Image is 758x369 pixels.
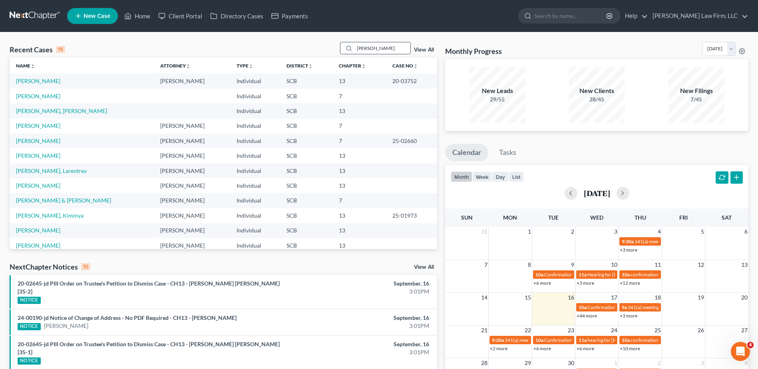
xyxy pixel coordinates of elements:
[622,272,630,278] span: 10a
[56,46,65,53] div: 15
[700,227,705,236] span: 5
[620,313,637,319] a: +3 more
[577,280,594,286] a: +3 more
[230,238,281,253] td: Individual
[610,293,618,302] span: 17
[620,247,637,253] a: +3 more
[386,133,437,148] td: 25-02660
[527,227,532,236] span: 1
[160,63,191,69] a: Attorneyunfold_more
[154,178,230,193] td: [PERSON_NAME]
[230,133,281,148] td: Individual
[577,345,594,351] a: +6 more
[579,272,587,278] span: 11a
[230,89,281,103] td: Individual
[18,323,41,330] div: NOTICE
[280,133,332,148] td: SCB
[16,182,60,189] a: [PERSON_NAME]
[332,103,386,118] td: 13
[332,193,386,208] td: 7
[697,260,705,270] span: 12
[16,227,60,234] a: [PERSON_NAME]
[230,103,281,118] td: Individual
[230,208,281,223] td: Individual
[280,193,332,208] td: SCB
[470,86,525,95] div: New Leads
[16,122,60,129] a: [PERSON_NAME]
[16,212,84,219] a: [PERSON_NAME], Kiminya
[570,227,575,236] span: 2
[490,345,507,351] a: +2 more
[470,95,525,103] div: 29/55
[451,171,472,182] button: month
[668,86,724,95] div: New Filings
[654,325,662,335] span: 25
[492,144,523,161] a: Tasks
[230,119,281,133] td: Individual
[280,119,332,133] td: SCB
[610,325,618,335] span: 24
[280,103,332,118] td: SCB
[392,63,418,69] a: Case Nounfold_more
[480,358,488,368] span: 28
[744,358,748,368] span: 4
[386,73,437,88] td: 20-03752
[230,148,281,163] td: Individual
[697,325,705,335] span: 26
[590,214,603,221] span: Wed
[361,64,366,69] i: unfold_more
[579,304,587,310] span: 10a
[533,345,551,351] a: +6 more
[332,163,386,178] td: 13
[697,293,705,302] span: 19
[154,208,230,223] td: [PERSON_NAME]
[16,197,111,204] a: [PERSON_NAME] & [PERSON_NAME]
[668,95,724,103] div: 7/45
[230,193,281,208] td: Individual
[524,325,532,335] span: 22
[622,238,634,244] span: 9:30a
[548,214,559,221] span: Tue
[18,297,41,304] div: NOTICE
[332,178,386,193] td: 13
[186,64,191,69] i: unfold_more
[267,9,312,23] a: Payments
[16,242,60,249] a: [PERSON_NAME]
[610,260,618,270] span: 10
[414,264,434,270] a: View All
[503,214,517,221] span: Mon
[569,95,625,103] div: 28/45
[587,337,649,343] span: hearing for [PERSON_NAME]
[567,358,575,368] span: 30
[10,45,65,54] div: Recent Cases
[44,322,88,330] a: [PERSON_NAME]
[679,214,688,221] span: Fri
[657,358,662,368] span: 2
[84,13,110,19] span: New Case
[505,337,582,343] span: 341(a) meeting for [PERSON_NAME]
[16,167,87,174] a: [PERSON_NAME], Larentrey
[280,238,332,253] td: SCB
[567,293,575,302] span: 16
[445,144,488,161] a: Calendar
[120,9,154,23] a: Home
[286,63,313,69] a: Districtunfold_more
[237,63,253,69] a: Typeunfold_more
[483,260,488,270] span: 7
[740,325,748,335] span: 27
[280,223,332,238] td: SCB
[613,227,618,236] span: 3
[18,341,280,355] a: 20-02645-jd PIII Order on Trustee's Petition to Dismiss Case - CH13 - [PERSON_NAME] [PERSON_NAME]...
[230,178,281,193] td: Individual
[154,223,230,238] td: [PERSON_NAME]
[631,337,720,343] span: confirmation hearing for [PERSON_NAME]
[81,263,90,270] div: 10
[747,342,754,348] span: 4
[332,89,386,103] td: 7
[544,337,636,343] span: Confirmation Hearing for [PERSON_NAME]
[472,171,492,182] button: week
[154,119,230,133] td: [PERSON_NAME]
[524,358,532,368] span: 29
[587,304,679,310] span: Confirmation Hearing for [PERSON_NAME]
[154,73,230,88] td: [PERSON_NAME]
